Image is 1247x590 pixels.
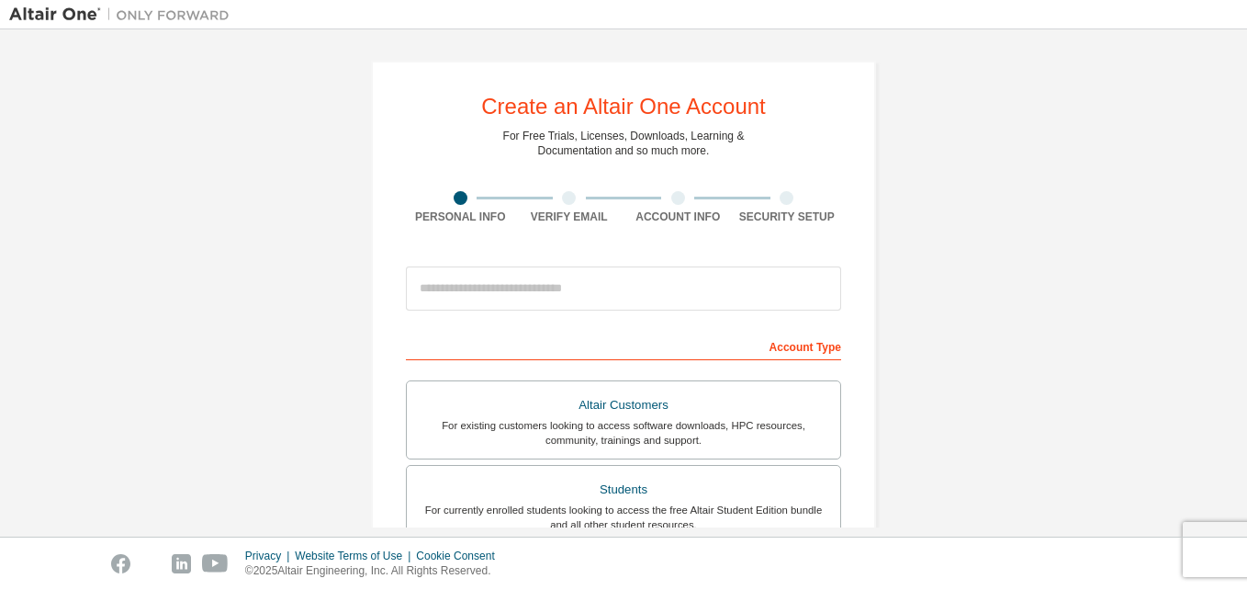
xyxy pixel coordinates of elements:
div: Students [418,477,829,503]
div: Personal Info [406,210,515,224]
div: Verify Email [515,210,624,224]
div: Privacy [245,549,295,563]
img: youtube.svg [202,554,229,573]
div: For existing customers looking to access software downloads, HPC resources, community, trainings ... [418,418,829,448]
div: For Free Trials, Licenses, Downloads, Learning & Documentation and so much more. [503,129,745,158]
img: facebook.svg [111,554,130,573]
p: © 2025 Altair Engineering, Inc. All Rights Reserved. [245,563,506,579]
div: Cookie Consent [416,549,505,563]
div: Account Info [623,210,733,224]
div: For currently enrolled students looking to access the free Altair Student Edition bundle and all ... [418,503,829,532]
div: Security Setup [733,210,842,224]
img: linkedin.svg [172,554,191,573]
div: Altair Customers [418,392,829,418]
div: Account Type [406,331,841,360]
div: Website Terms of Use [295,549,416,563]
div: Create an Altair One Account [481,96,766,118]
img: Altair One [9,6,239,24]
